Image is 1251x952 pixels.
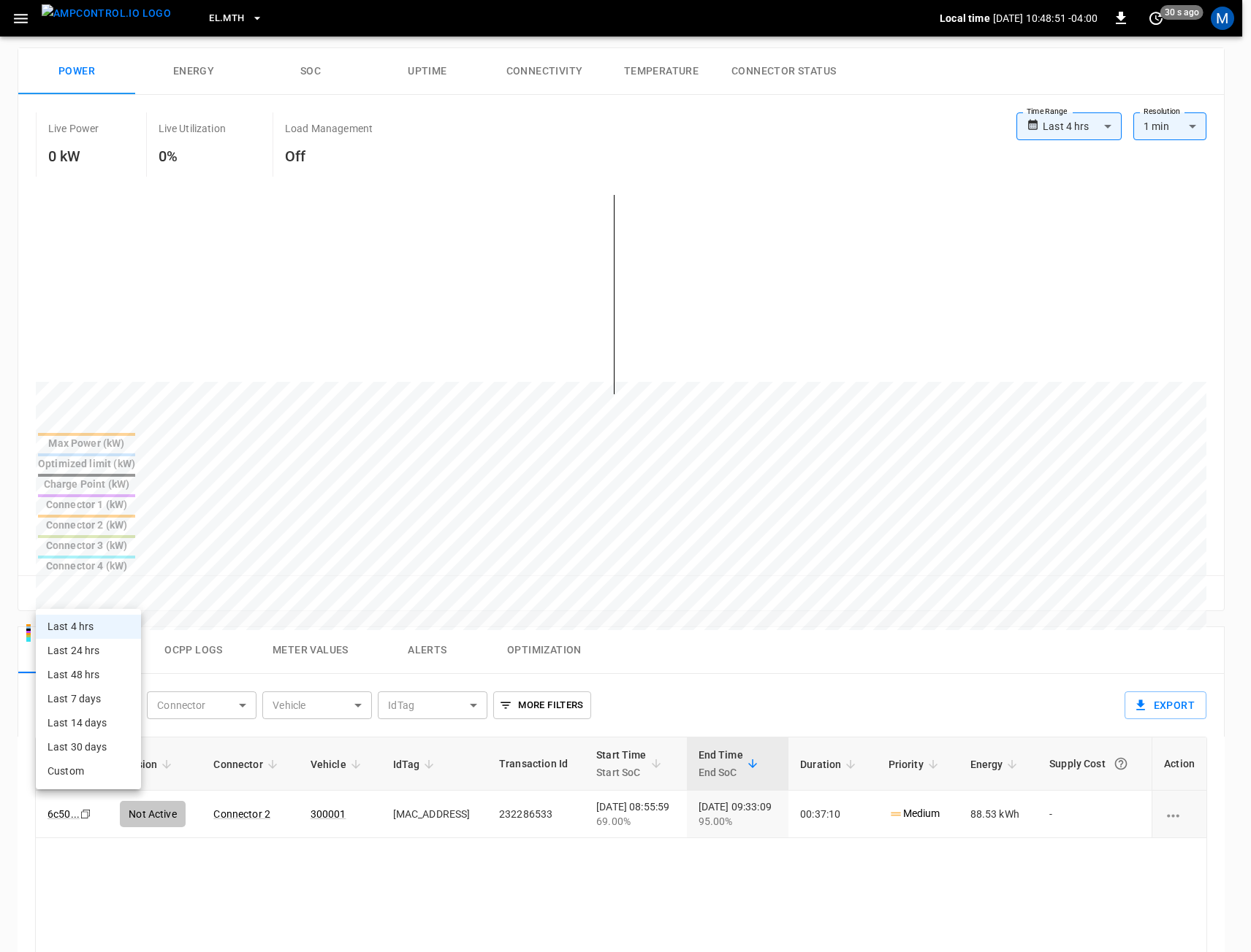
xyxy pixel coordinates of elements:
li: Last 4 hrs [36,615,141,639]
li: Last 14 days [36,711,141,735]
li: Last 7 days [36,687,141,711]
li: Last 24 hrs [36,639,141,663]
li: Custom [36,759,141,783]
li: Last 30 days [36,735,141,759]
li: Last 48 hrs [36,663,141,687]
